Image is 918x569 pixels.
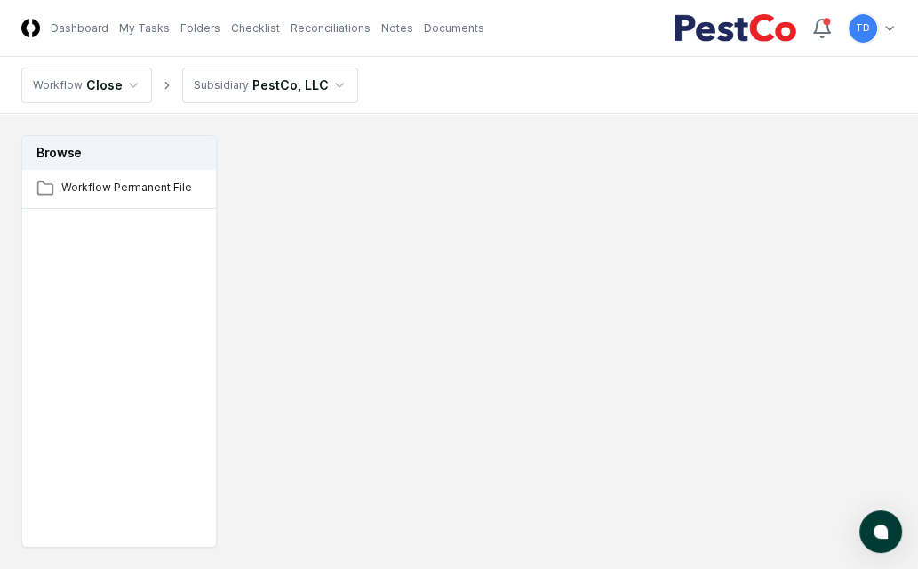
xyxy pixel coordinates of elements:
[194,77,249,93] div: Subsidiary
[231,20,280,36] a: Checklist
[859,510,902,553] button: atlas-launcher
[847,12,879,44] button: TD
[856,21,870,35] span: TD
[21,68,358,103] nav: breadcrumb
[33,77,83,93] div: Workflow
[381,20,413,36] a: Notes
[21,19,40,37] img: Logo
[291,20,371,36] a: Reconciliations
[22,136,216,169] h3: Browse
[61,180,204,196] span: Workflow Permanent File
[424,20,484,36] a: Documents
[180,20,220,36] a: Folders
[22,169,218,208] a: Workflow Permanent File
[51,20,108,36] a: Dashboard
[674,14,797,43] img: PestCo logo
[119,20,170,36] a: My Tasks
